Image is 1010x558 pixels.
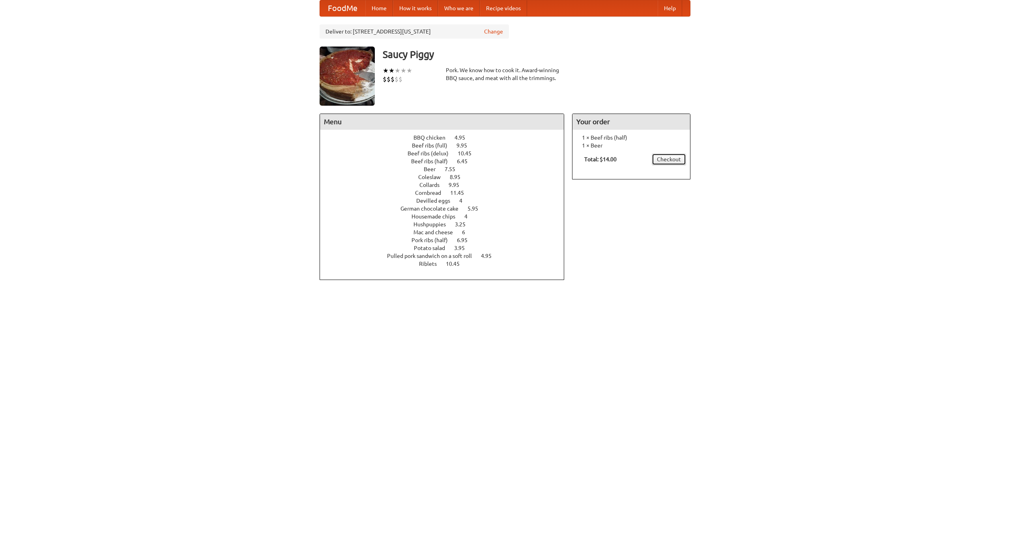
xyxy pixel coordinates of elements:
a: FoodMe [320,0,365,16]
span: 5.95 [468,205,486,212]
span: 4 [464,213,475,220]
h4: Your order [572,114,690,130]
b: Total: $14.00 [584,156,617,162]
a: Hushpuppies 3.25 [413,221,480,228]
a: Beef ribs (delux) 10.45 [408,150,486,157]
a: German chocolate cake 5.95 [400,205,493,212]
a: Devilled eggs 4 [416,198,477,204]
li: 1 × Beer [576,142,686,149]
span: Coleslaw [418,174,449,180]
span: Devilled eggs [416,198,458,204]
span: Potato salad [414,245,453,251]
span: 10.45 [446,261,468,267]
span: 8.95 [450,174,468,180]
span: 6 [462,229,473,235]
span: 4.95 [481,253,499,259]
span: Riblets [419,261,445,267]
h3: Saucy Piggy [383,47,690,62]
a: Change [484,28,503,35]
li: ★ [400,66,406,75]
span: Beer [424,166,443,172]
span: 11.45 [450,190,472,196]
span: Cornbread [415,190,449,196]
span: BBQ chicken [413,134,453,141]
li: ★ [383,66,389,75]
span: German chocolate cake [400,205,466,212]
a: Cornbread 11.45 [415,190,479,196]
span: 9.95 [456,142,475,149]
a: How it works [393,0,438,16]
a: Housemade chips 4 [411,213,482,220]
li: ★ [395,66,400,75]
span: 6.95 [457,237,475,243]
li: $ [398,75,402,84]
span: 7.55 [445,166,463,172]
a: Beef ribs (half) 6.45 [411,158,482,164]
a: Riblets 10.45 [419,261,474,267]
span: Beef ribs (full) [412,142,455,149]
span: Housemade chips [411,213,463,220]
span: 6.45 [457,158,475,164]
span: 3.95 [454,245,473,251]
a: Pork ribs (half) 6.95 [411,237,482,243]
span: 10.45 [458,150,479,157]
li: $ [395,75,398,84]
li: $ [391,75,395,84]
span: Pulled pork sandwich on a soft roll [387,253,480,259]
a: Potato salad 3.95 [414,245,479,251]
span: Hushpuppies [413,221,454,228]
span: Pork ribs (half) [411,237,456,243]
a: Beef ribs (full) 9.95 [412,142,482,149]
img: angular.jpg [320,47,375,106]
span: 4 [459,198,470,204]
a: BBQ chicken 4.95 [413,134,480,141]
a: Help [658,0,682,16]
span: 4.95 [454,134,473,141]
span: Mac and cheese [413,229,461,235]
a: Who we are [438,0,480,16]
div: Pork. We know how to cook it. Award-winning BBQ sauce, and meat with all the trimmings. [446,66,564,82]
li: ★ [406,66,412,75]
a: Beer 7.55 [424,166,470,172]
a: Recipe videos [480,0,527,16]
span: Beef ribs (delux) [408,150,456,157]
li: 1 × Beef ribs (half) [576,134,686,142]
li: $ [387,75,391,84]
li: $ [383,75,387,84]
a: Collards 9.95 [419,182,474,188]
span: 9.95 [449,182,467,188]
a: Coleslaw 8.95 [418,174,475,180]
h4: Menu [320,114,564,130]
div: Deliver to: [STREET_ADDRESS][US_STATE] [320,24,509,39]
span: Collards [419,182,447,188]
span: 3.25 [455,221,473,228]
li: ★ [389,66,395,75]
a: Checkout [652,153,686,165]
a: Home [365,0,393,16]
a: Mac and cheese 6 [413,229,480,235]
span: Beef ribs (half) [411,158,456,164]
a: Pulled pork sandwich on a soft roll 4.95 [387,253,506,259]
